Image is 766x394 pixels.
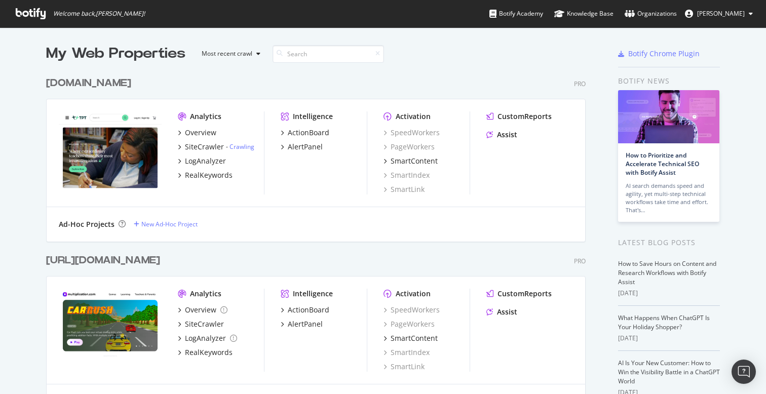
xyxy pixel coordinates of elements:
[190,111,221,122] div: Analytics
[384,305,440,315] a: SpeedWorkers
[185,128,216,138] div: Overview
[384,156,438,166] a: SmartContent
[384,347,430,358] a: SmartIndex
[281,305,329,315] a: ActionBoard
[185,305,216,315] div: Overview
[229,142,254,151] a: Crawling
[384,319,435,329] a: PageWorkers
[384,170,430,180] a: SmartIndex
[194,46,264,62] button: Most recent crawl
[486,130,517,140] a: Assist
[626,182,712,214] div: AI search demands speed and agility, yet multi-step technical workflows take time and effort. Tha...
[384,362,425,372] a: SmartLink
[618,359,720,385] a: AI Is Your New Customer: How to Win the Visibility Battle in a ChatGPT World
[141,220,198,228] div: New Ad-Hoc Project
[46,253,164,268] a: [URL][DOMAIN_NAME]
[178,305,227,315] a: Overview
[626,151,699,177] a: How to Prioritize and Accelerate Technical SEO with Botify Assist
[486,111,552,122] a: CustomReports
[396,289,431,299] div: Activation
[185,142,224,152] div: SiteCrawler
[185,319,224,329] div: SiteCrawler
[281,142,323,152] a: AlertPanel
[59,219,114,229] div: Ad-Hoc Projects
[59,289,162,371] img: https://www.multiplication.com/
[178,333,237,343] a: LogAnalyzer
[53,10,145,18] span: Welcome back, [PERSON_NAME] !
[281,319,323,329] a: AlertPanel
[288,305,329,315] div: ActionBoard
[618,75,720,87] div: Botify news
[489,9,543,19] div: Botify Academy
[178,156,226,166] a: LogAnalyzer
[677,6,761,22] button: [PERSON_NAME]
[185,156,226,166] div: LogAnalyzer
[185,333,226,343] div: LogAnalyzer
[288,319,323,329] div: AlertPanel
[497,307,517,317] div: Assist
[574,257,586,265] div: Pro
[288,128,329,138] div: ActionBoard
[618,289,720,298] div: [DATE]
[625,9,677,19] div: Organizations
[273,45,384,63] input: Search
[178,170,233,180] a: RealKeywords
[497,289,552,299] div: CustomReports
[497,111,552,122] div: CustomReports
[697,9,745,18] span: John McLendon
[574,80,586,88] div: Pro
[497,130,517,140] div: Assist
[618,259,716,286] a: How to Save Hours on Content and Research Workflows with Botify Assist
[59,111,162,193] img: teacherspayteachers.com
[190,289,221,299] div: Analytics
[46,76,135,91] a: [DOMAIN_NAME]
[178,347,233,358] a: RealKeywords
[486,289,552,299] a: CustomReports
[202,51,252,57] div: Most recent crawl
[288,142,323,152] div: AlertPanel
[618,313,710,331] a: What Happens When ChatGPT Is Your Holiday Shopper?
[46,253,160,268] div: [URL][DOMAIN_NAME]
[185,347,233,358] div: RealKeywords
[618,90,719,143] img: How to Prioritize and Accelerate Technical SEO with Botify Assist
[732,360,756,384] div: Open Intercom Messenger
[618,49,700,59] a: Botify Chrome Plugin
[396,111,431,122] div: Activation
[46,44,185,64] div: My Web Properties
[384,142,435,152] a: PageWorkers
[618,237,720,248] div: Latest Blog Posts
[293,289,333,299] div: Intelligence
[486,307,517,317] a: Assist
[134,220,198,228] a: New Ad-Hoc Project
[293,111,333,122] div: Intelligence
[384,128,440,138] a: SpeedWorkers
[226,142,254,151] div: -
[178,319,224,329] a: SiteCrawler
[178,128,216,138] a: Overview
[391,333,438,343] div: SmartContent
[178,142,254,152] a: SiteCrawler- Crawling
[391,156,438,166] div: SmartContent
[384,184,425,194] a: SmartLink
[46,76,131,91] div: [DOMAIN_NAME]
[554,9,614,19] div: Knowledge Base
[281,128,329,138] a: ActionBoard
[384,333,438,343] a: SmartContent
[618,334,720,343] div: [DATE]
[185,170,233,180] div: RealKeywords
[628,49,700,59] div: Botify Chrome Plugin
